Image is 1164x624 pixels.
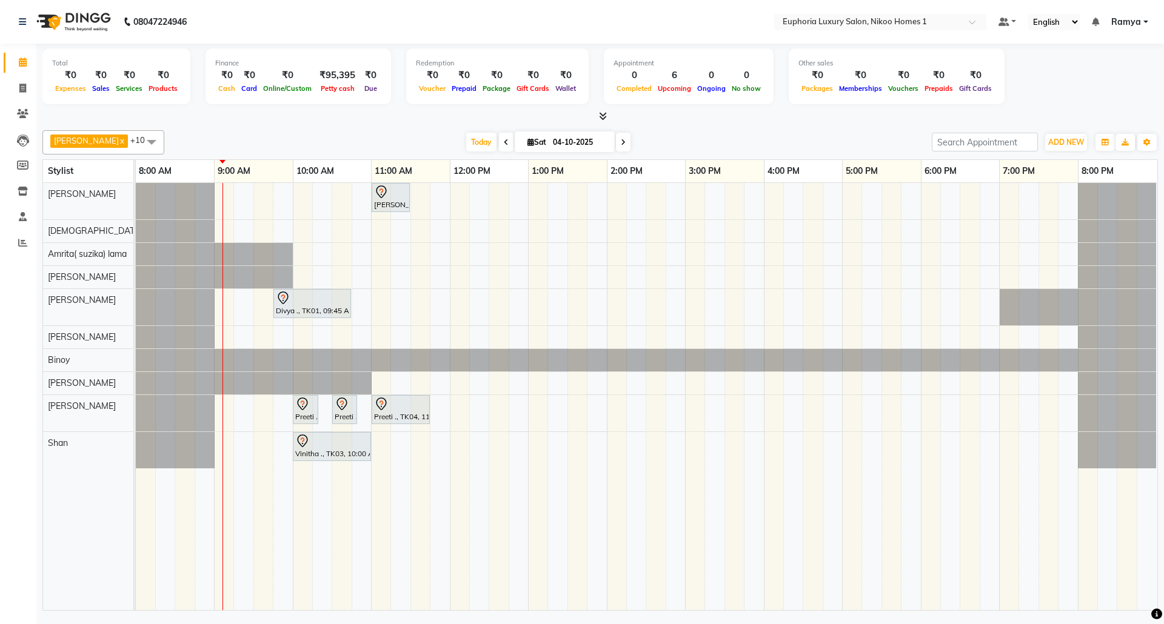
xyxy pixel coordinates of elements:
[48,331,116,342] span: [PERSON_NAME]
[921,84,956,93] span: Prepaids
[215,84,238,93] span: Cash
[655,84,694,93] span: Upcoming
[238,68,260,82] div: ₹0
[373,397,429,422] div: Preeti ., TK04, 11:00 AM-11:45 AM, EP-Bouncy Curls/Special Finger Curls (No wash) S
[293,162,337,180] a: 10:00 AM
[416,58,579,68] div: Redemption
[113,68,145,82] div: ₹0
[655,68,694,82] div: 6
[614,58,764,68] div: Appointment
[215,58,381,68] div: Finance
[360,68,381,82] div: ₹0
[113,84,145,93] span: Services
[52,68,89,82] div: ₹0
[333,397,356,422] div: Preeti ., TK04, 10:30 AM-10:50 AM, EP-Conditioning (Wella)
[513,84,552,93] span: Gift Cards
[798,68,836,82] div: ₹0
[89,84,113,93] span: Sales
[372,162,415,180] a: 11:00 AM
[48,377,116,388] span: [PERSON_NAME]
[1079,162,1117,180] a: 8:00 PM
[416,84,449,93] span: Voucher
[52,58,181,68] div: Total
[315,68,360,82] div: ₹95,395
[133,5,187,39] b: 08047224946
[836,68,885,82] div: ₹0
[31,5,114,39] img: logo
[145,68,181,82] div: ₹0
[361,84,380,93] span: Due
[215,162,253,180] a: 9:00 AM
[48,248,127,259] span: Amrita( suzika) lama
[260,84,315,93] span: Online/Custom
[238,84,260,93] span: Card
[694,84,729,93] span: Ongoing
[921,162,960,180] a: 6:00 PM
[552,68,579,82] div: ₹0
[836,84,885,93] span: Memberships
[798,84,836,93] span: Packages
[1000,162,1038,180] a: 7:00 PM
[48,165,73,176] span: Stylist
[798,58,995,68] div: Other sales
[449,84,480,93] span: Prepaid
[48,294,116,305] span: [PERSON_NAME]
[48,437,68,448] span: Shan
[89,68,113,82] div: ₹0
[480,68,513,82] div: ₹0
[373,185,409,210] div: [PERSON_NAME] ., TK02, 11:00 AM-11:30 AM, EP-[PERSON_NAME] Trim/Design MEN
[119,136,124,145] a: x
[54,136,119,145] span: [PERSON_NAME]
[932,133,1038,151] input: Search Appointment
[145,84,181,93] span: Products
[48,400,116,411] span: [PERSON_NAME]
[449,68,480,82] div: ₹0
[1111,16,1141,28] span: Ramya
[294,434,370,459] div: Vinitha ., TK03, 10:00 AM-11:00 AM, EP-Artistic Cut - Creative Stylist
[48,354,70,365] span: Binoy
[1048,138,1084,147] span: ADD NEW
[694,68,729,82] div: 0
[607,162,646,180] a: 2:00 PM
[552,84,579,93] span: Wallet
[956,68,995,82] div: ₹0
[480,84,513,93] span: Package
[885,68,921,82] div: ₹0
[48,188,116,199] span: [PERSON_NAME]
[614,68,655,82] div: 0
[416,68,449,82] div: ₹0
[275,291,350,316] div: Divya ., TK01, 09:45 AM-10:45 AM, EP-Full Bikini Intimate
[466,133,497,151] span: Today
[885,84,921,93] span: Vouchers
[48,271,116,282] span: [PERSON_NAME]
[529,162,567,180] a: 1:00 PM
[513,68,552,82] div: ₹0
[1045,134,1087,151] button: ADD NEW
[764,162,803,180] a: 4:00 PM
[48,225,142,236] span: [DEMOGRAPHIC_DATA]
[136,162,175,180] a: 8:00 AM
[956,84,995,93] span: Gift Cards
[52,84,89,93] span: Expenses
[549,133,610,151] input: 2025-10-04
[318,84,358,93] span: Petty cash
[294,397,317,422] div: Preeti ., TK04, 10:00 AM-10:20 AM, EP-Shampoo (Wella)
[686,162,724,180] a: 3:00 PM
[130,135,154,145] span: +10
[450,162,493,180] a: 12:00 PM
[614,84,655,93] span: Completed
[843,162,881,180] a: 5:00 PM
[260,68,315,82] div: ₹0
[524,138,549,147] span: Sat
[215,68,238,82] div: ₹0
[729,68,764,82] div: 0
[729,84,764,93] span: No show
[921,68,956,82] div: ₹0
